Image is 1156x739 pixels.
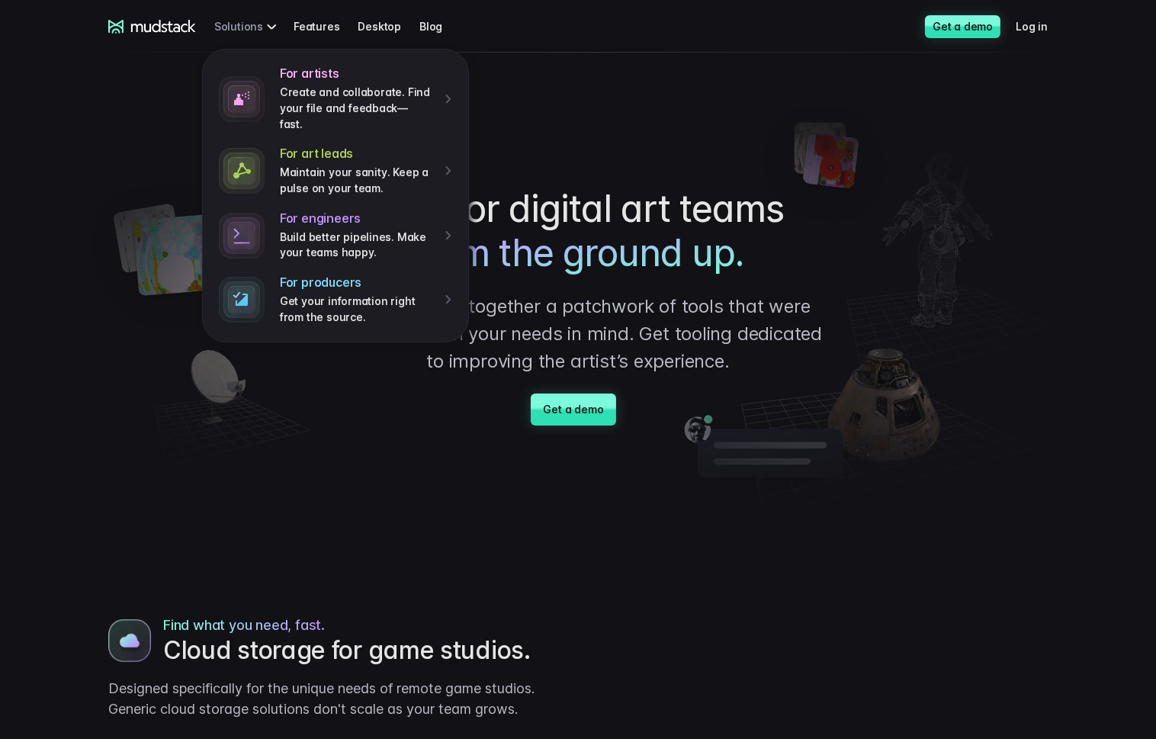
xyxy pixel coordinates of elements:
span: Find what you need, fast. [163,615,325,635]
img: connected dots icon [219,148,265,194]
div: Solutions [214,12,281,40]
img: stylized terminal icon [219,213,265,259]
a: Get a demo [925,15,1000,38]
h4: For art leads [280,146,434,162]
a: For engineersBuild better pipelines. Make your teams happy. [212,204,459,268]
input: Work with outsourced artists? [4,277,14,287]
h4: For artists [280,66,434,82]
p: Designed specifically for the unique needs of remote game studios. Generic cloud storage solution... [108,678,566,719]
span: Job title [255,63,297,76]
a: Log in [1016,12,1066,40]
p: Get your information right from the source. [280,294,434,325]
img: Boots model in normals, UVs and wireframe [108,619,151,662]
span: Work with outsourced artists? [18,276,178,289]
a: For artistsCreate and collaborate. Find your file and feedback— fast. [212,59,459,139]
a: For art leadsMaintain your sanity. Keep a pulse on your team. [212,139,459,203]
a: Features [294,12,358,40]
h2: Cloud storage for game studios. [163,635,566,666]
span: from the ground up. [413,231,743,275]
a: For producersGet your information right from the source. [212,268,459,332]
a: Get a demo [531,394,615,426]
span: Art team size [255,126,326,139]
h1: Built for digital art teams [330,187,826,275]
span: Last name [255,1,312,14]
p: Maintain your sanity. Keep a pulse on your team. [280,165,434,196]
p: Build better pipelines. Make your teams happy. [280,230,434,261]
a: Desktop [358,12,419,40]
h4: For engineers [280,210,434,227]
a: Blog [419,12,461,40]
p: Stop cobbling together a patchwork of tools that were never built with your needs in mind. Get to... [330,293,826,375]
p: Create and collaborate. Find your file and feedback— fast. [280,85,434,132]
img: spray paint icon [219,76,265,122]
h4: For producers [280,275,434,291]
a: mudstack logo [108,20,196,34]
img: stylized terminal icon [219,277,265,323]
